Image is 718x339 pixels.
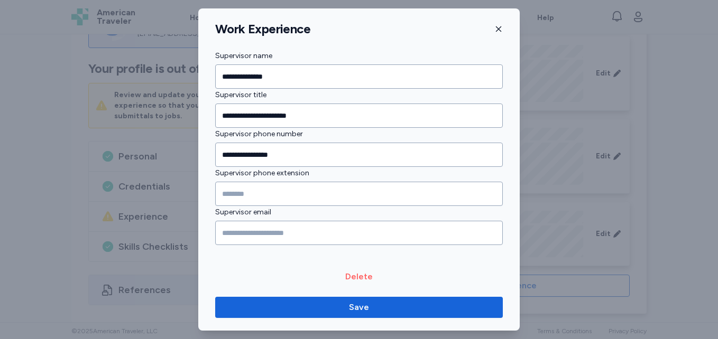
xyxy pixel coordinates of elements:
label: Supervisor email [215,206,503,219]
label: Supervisor name [215,50,503,62]
button: Delete [215,270,503,283]
input: Supervisor email [215,221,503,245]
input: Supervisor name [215,64,503,89]
label: Supervisor phone extension [215,167,503,180]
label: Supervisor phone number [215,128,503,140]
span: Save [349,301,369,314]
span: Delete [345,270,373,283]
button: Save [215,297,503,318]
label: Supervisor title [215,89,503,101]
input: Supervisor phone number [215,143,503,167]
input: Supervisor phone extension [215,182,503,206]
input: Supervisor title [215,103,503,128]
h1: Work Experience [215,21,310,37]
